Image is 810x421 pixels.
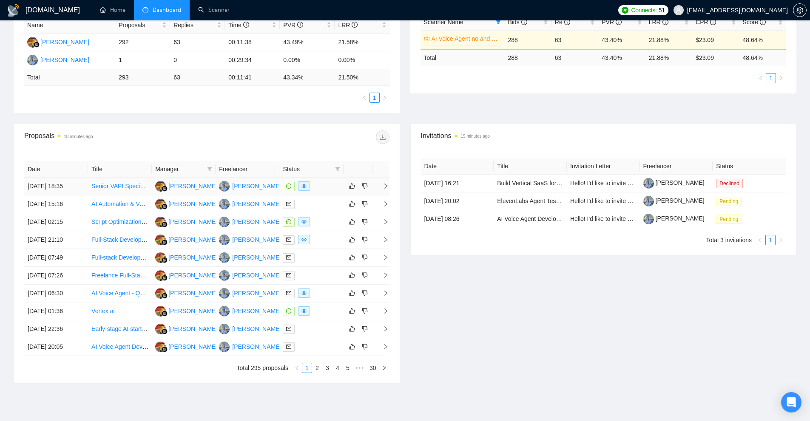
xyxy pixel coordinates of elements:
div: [PERSON_NAME] [232,181,281,191]
td: 63 [170,69,225,86]
img: IH [155,217,166,227]
a: 4 [333,363,342,373]
th: Replies [170,17,225,34]
button: like [347,324,357,334]
a: [PERSON_NAME] [643,215,705,222]
span: mail [286,326,291,331]
span: info-circle [521,19,527,25]
span: info-circle [564,19,570,25]
a: IH[PERSON_NAME] [155,307,217,314]
td: 1 [115,51,170,69]
span: left [758,237,763,243]
span: filter [333,163,342,175]
td: [DATE] 08:26 [421,210,494,228]
span: info-circle [297,22,303,28]
a: Pending [716,215,745,222]
button: dislike [360,270,370,280]
img: HP [219,342,230,352]
img: IH [155,235,166,245]
span: info-circle [352,22,358,28]
td: 48.64% [739,30,786,49]
li: 5 [343,363,353,373]
img: gigradar-bm.png [162,346,168,352]
a: searchScanner [198,6,230,14]
a: IH[PERSON_NAME] [155,343,217,350]
td: 48.64 % [739,49,786,66]
a: IH[PERSON_NAME] [155,271,217,278]
span: filter [205,163,214,175]
img: gigradar-bm.png [162,221,168,227]
span: mail [286,237,291,242]
span: Declined [716,179,743,188]
img: IH [27,37,38,48]
img: gigradar-bm.png [162,293,168,299]
span: Replies [173,20,215,30]
div: [PERSON_NAME] [168,235,217,244]
img: IH [155,199,166,209]
a: Vertex ai [91,308,114,314]
a: 1 [766,235,775,245]
div: [PERSON_NAME] [232,306,281,316]
button: dislike [360,252,370,263]
li: 1 [369,93,380,103]
li: Next Page [380,93,390,103]
span: PVR [602,19,622,25]
span: setting [793,7,806,14]
span: like [349,272,355,279]
td: 292 [115,34,170,51]
span: Bids [508,19,527,25]
img: IH [155,306,166,316]
span: Proposals [119,20,160,30]
div: Proposals [24,130,207,144]
span: PVR [283,22,303,28]
li: 2 [312,363,322,373]
button: dislike [360,288,370,298]
img: IH [155,324,166,334]
a: 1 [766,73,776,83]
a: IH[PERSON_NAME] [155,218,217,225]
a: 3 [323,363,332,373]
img: HP [219,235,230,245]
span: left [758,76,763,81]
th: Status [713,158,786,175]
a: IH[PERSON_NAME] [27,38,89,45]
span: left [362,95,367,100]
td: 288 [504,49,551,66]
a: HP[PERSON_NAME] [219,289,281,296]
button: like [347,199,357,209]
div: [PERSON_NAME] [168,324,217,333]
span: ••• [353,363,367,373]
button: dislike [360,217,370,227]
td: 21.50 % [335,69,389,86]
td: 00:11:41 [225,69,280,86]
a: HP[PERSON_NAME] [219,271,281,278]
button: right [776,73,786,83]
span: Pending [716,197,742,206]
img: c1WT0CQrFpAEaRrwmnberp5HmbRwm_SmIGMXQnPODGQC45doO_HIFPSunA2qoaLfO0 [643,214,654,224]
img: gigradar-bm.png [162,275,168,281]
a: HP[PERSON_NAME] [219,182,281,189]
a: IH[PERSON_NAME] [155,289,217,296]
span: Connects: [631,6,657,15]
span: info-circle [760,19,766,25]
td: 288 [504,30,551,49]
a: AI Voice Agent - QUICK TURNAROUND NEEDED [91,290,225,297]
div: [PERSON_NAME] [168,181,217,191]
img: HP [219,324,230,334]
button: like [347,181,357,191]
span: mail [286,344,291,349]
img: logo [7,4,20,17]
div: [PERSON_NAME] [232,235,281,244]
div: [PERSON_NAME] [232,253,281,262]
th: Invitation Letter [567,158,640,175]
td: $ 23.09 [692,49,739,66]
a: [PERSON_NAME] [643,179,705,186]
span: mail [286,255,291,260]
a: 5 [343,363,352,373]
img: IH [155,252,166,263]
td: $23.09 [692,30,739,49]
span: Dashboard [153,6,181,14]
span: CPR [696,19,716,25]
li: 30 [367,363,379,373]
span: Status [283,164,331,174]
